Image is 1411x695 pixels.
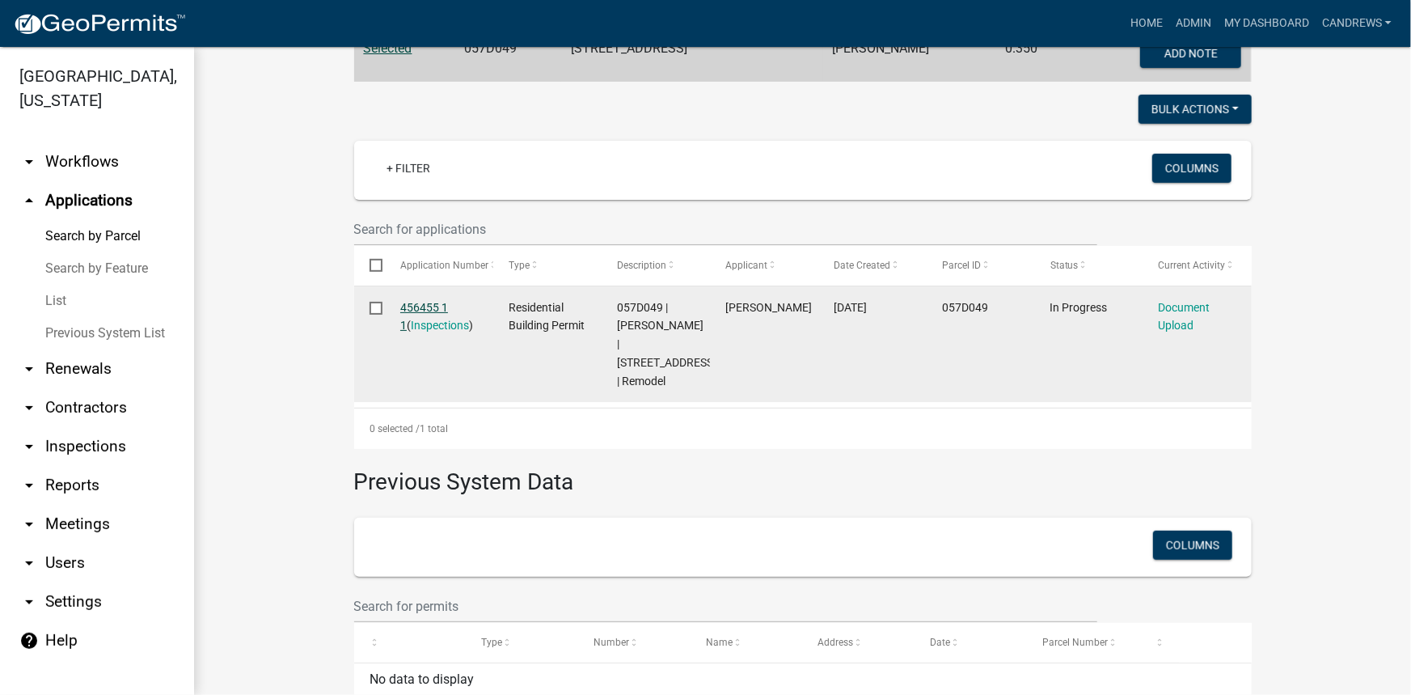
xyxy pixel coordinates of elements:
[1042,637,1108,648] span: Parcel Number
[1159,301,1210,333] a: Document Upload
[19,631,39,651] i: help
[823,29,996,83] td: [PERSON_NAME]
[400,299,478,336] div: ( )
[509,260,530,271] span: Type
[803,623,915,662] datatable-header-cell: Address
[725,301,812,314] span: David F. Williams
[706,637,733,648] span: Name
[354,590,1098,623] input: Search for permits
[617,260,666,271] span: Description
[400,301,448,333] a: 456455 1 1
[915,623,1027,662] datatable-header-cell: Date
[19,515,39,534] i: arrow_drop_down
[354,409,1252,449] div: 1 total
[1139,95,1252,124] button: Bulk Actions
[19,398,39,417] i: arrow_drop_down
[1159,260,1226,271] span: Current Activity
[509,301,585,333] span: Residential Building Permit
[602,246,710,285] datatable-header-cell: Description
[834,301,867,314] span: 07/29/2025
[561,29,763,83] td: [STREET_ADDRESS]
[725,260,767,271] span: Applicant
[1140,39,1241,68] button: Add Note
[1050,260,1079,271] span: Status
[19,152,39,172] i: arrow_drop_down
[411,319,469,332] a: Inspections
[1143,246,1252,285] datatable-header-cell: Current Activity
[927,246,1035,285] datatable-header-cell: Parcel ID
[493,246,602,285] datatable-header-cell: Type
[19,553,39,573] i: arrow_drop_down
[818,246,927,285] datatable-header-cell: Date Created
[930,637,950,648] span: Date
[19,359,39,379] i: arrow_drop_down
[834,260,890,271] span: Date Created
[19,437,39,456] i: arrow_drop_down
[578,623,691,662] datatable-header-cell: Number
[594,637,629,648] span: Number
[19,476,39,495] i: arrow_drop_down
[1027,623,1139,662] datatable-header-cell: Parcel Number
[19,592,39,612] i: arrow_drop_down
[1316,8,1398,39] a: candrews
[1218,8,1316,39] a: My Dashboard
[691,623,803,662] datatable-header-cell: Name
[354,246,385,285] datatable-header-cell: Select
[942,260,981,271] span: Parcel ID
[19,191,39,210] i: arrow_drop_up
[481,637,502,648] span: Type
[374,154,443,183] a: + Filter
[370,423,420,434] span: 0 selected /
[466,623,578,662] datatable-header-cell: Type
[364,40,412,56] a: Selected
[1124,8,1169,39] a: Home
[617,301,716,388] span: 057D049 | WILLIAMS DAVID F | 180 RIVERVIEW RD | Remodel
[710,246,818,285] datatable-header-cell: Applicant
[1169,8,1218,39] a: Admin
[1152,154,1231,183] button: Columns
[385,246,493,285] datatable-header-cell: Application Number
[454,29,561,83] td: 057D049
[1035,246,1143,285] datatable-header-cell: Status
[1164,47,1218,60] span: Add Note
[818,637,854,648] span: Address
[1050,301,1108,314] span: In Progress
[354,449,1252,499] h3: Previous System Data
[942,301,988,314] span: 057D049
[400,260,488,271] span: Application Number
[1153,531,1232,560] button: Columns
[995,29,1072,83] td: 0.350
[354,213,1098,246] input: Search for applications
